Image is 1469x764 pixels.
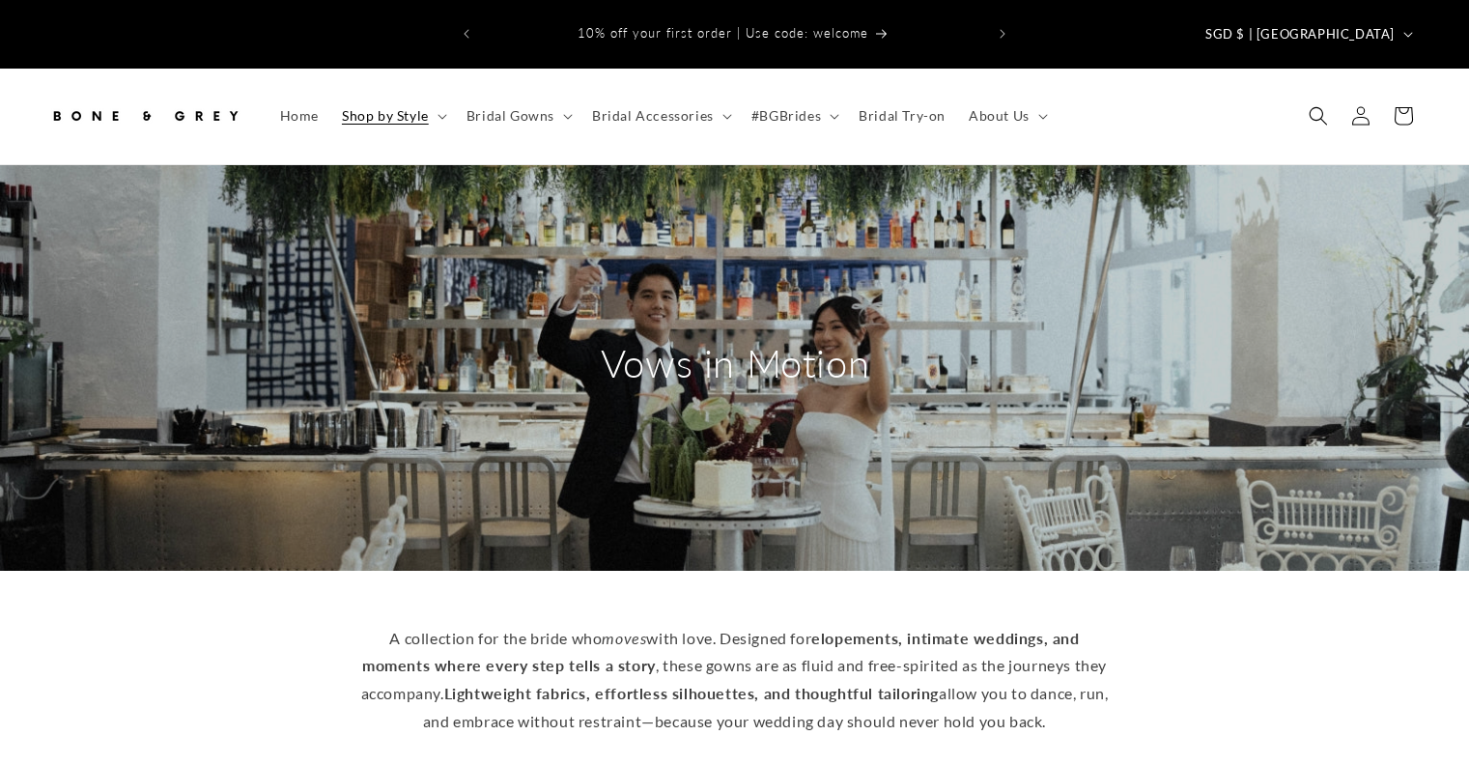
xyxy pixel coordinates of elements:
[578,25,868,41] span: 10% off your first order | Use code: welcome
[445,15,488,52] button: Previous announcement
[42,88,249,145] a: Bone and Grey Bridal
[444,684,939,702] strong: Lightweight fabrics, effortless silhouettes, and thoughtful tailoring
[330,96,455,136] summary: Shop by Style
[280,107,319,125] span: Home
[342,107,429,125] span: Shop by Style
[1194,15,1421,52] button: SGD $ | [GEOGRAPHIC_DATA]
[551,338,918,388] h2: Vows in Motion
[859,107,946,125] span: Bridal Try-on
[466,107,554,125] span: Bridal Gowns
[455,96,580,136] summary: Bridal Gowns
[957,96,1056,136] summary: About Us
[751,107,821,125] span: #BGBrides
[580,96,740,136] summary: Bridal Accessories
[1297,95,1340,137] summary: Search
[268,96,330,136] a: Home
[48,95,241,137] img: Bone and Grey Bridal
[1205,25,1395,44] span: SGD $ | [GEOGRAPHIC_DATA]
[592,107,714,125] span: Bridal Accessories
[981,15,1024,52] button: Next announcement
[969,107,1030,125] span: About Us
[847,96,957,136] a: Bridal Try-on
[740,96,847,136] summary: #BGBrides
[602,629,646,647] em: moves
